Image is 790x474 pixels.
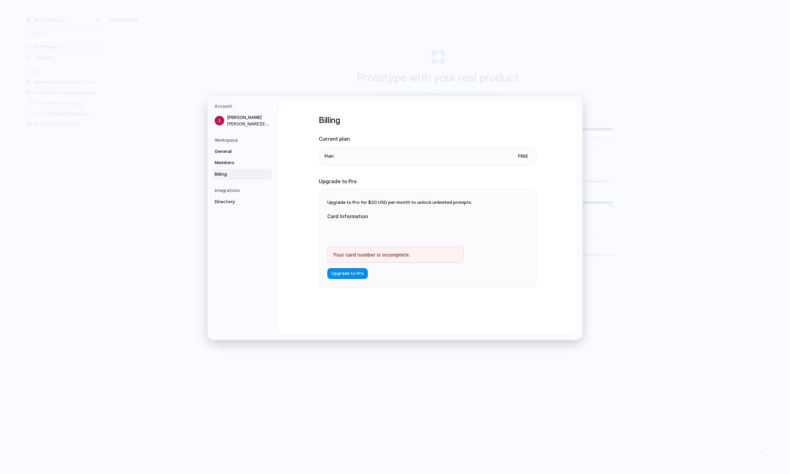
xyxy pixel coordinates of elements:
[227,114,270,121] span: [PERSON_NAME]
[327,213,463,220] label: Card Information
[215,148,258,155] span: General
[325,153,334,160] span: Plan
[319,114,537,126] h1: Billing
[215,188,272,194] h5: Integrations
[319,135,537,143] h2: Current plan
[331,270,364,277] span: Upgrade to Pro
[215,103,272,109] h5: Account
[327,199,472,205] span: Upgrade to Pro for $20 USD per month to unlock unlimited prompts.
[213,196,272,207] a: Directory
[515,153,531,160] span: Free
[227,121,270,127] span: [PERSON_NAME][EMAIL_ADDRESS][DOMAIN_NAME]
[319,178,537,186] h2: Upgrade to Pro
[213,157,272,168] a: Members
[213,112,272,129] a: [PERSON_NAME][PERSON_NAME][EMAIL_ADDRESS][DOMAIN_NAME]
[215,137,272,143] h5: Workspace
[327,247,463,263] div: Your card number is incomplete.
[215,159,258,166] span: Members
[327,268,368,279] button: Upgrade to Pro
[213,169,272,180] a: Billing
[215,171,258,178] span: Billing
[333,228,458,234] iframe: Secure card payment input frame
[215,198,258,205] span: Directory
[213,146,272,157] a: General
